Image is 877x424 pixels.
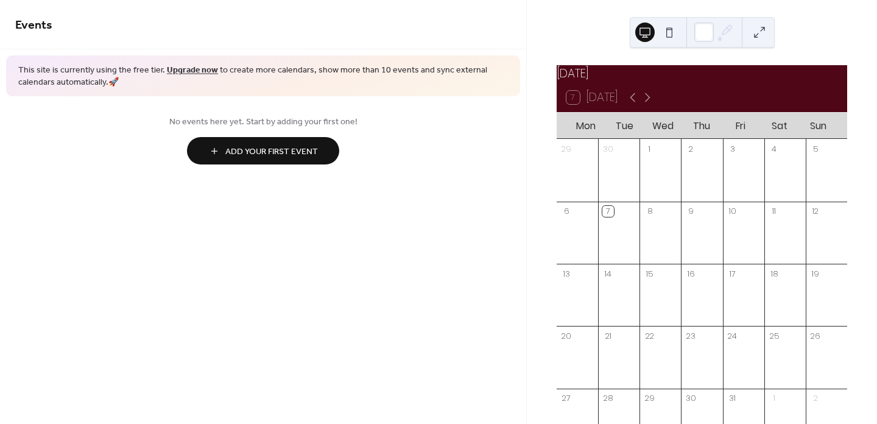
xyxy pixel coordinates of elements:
span: This site is currently using the free tier. to create more calendars, show more than 10 events an... [18,65,508,88]
div: 31 [727,393,738,404]
div: 29 [561,143,572,154]
div: 10 [727,206,738,217]
div: 19 [810,268,821,279]
div: 8 [644,206,655,217]
div: 7 [602,206,613,217]
div: 14 [602,268,613,279]
div: [DATE] [557,65,847,83]
div: Sun [798,113,837,139]
div: 17 [727,268,738,279]
div: 16 [686,268,697,279]
div: 11 [769,206,780,217]
div: 1 [769,393,780,404]
a: Add Your First Event [15,137,511,164]
div: 2 [686,143,697,154]
div: 12 [810,206,821,217]
span: No events here yet. Start by adding your first one! [15,116,511,129]
div: Tue [605,113,644,139]
div: Fri [721,113,760,139]
div: 29 [644,393,655,404]
div: Thu [683,113,722,139]
button: Add Your First Event [187,137,339,164]
div: 28 [602,393,613,404]
div: 9 [686,206,697,217]
div: 2 [810,393,821,404]
div: 23 [686,331,697,342]
div: 4 [769,143,780,154]
span: Add Your First Event [225,146,318,158]
div: 5 [810,143,821,154]
div: 15 [644,268,655,279]
div: 30 [602,143,613,154]
div: 20 [561,331,572,342]
div: 21 [602,331,613,342]
div: 30 [686,393,697,404]
div: 13 [561,268,572,279]
div: 26 [810,331,821,342]
div: 1 [644,143,655,154]
div: 24 [727,331,738,342]
div: 18 [769,268,780,279]
div: Sat [760,113,799,139]
div: 25 [769,331,780,342]
span: Events [15,13,52,37]
div: Wed [644,113,683,139]
div: 27 [561,393,572,404]
div: 22 [644,331,655,342]
div: 6 [561,206,572,217]
a: Upgrade now [167,62,218,79]
div: Mon [566,113,605,139]
div: 3 [727,143,738,154]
